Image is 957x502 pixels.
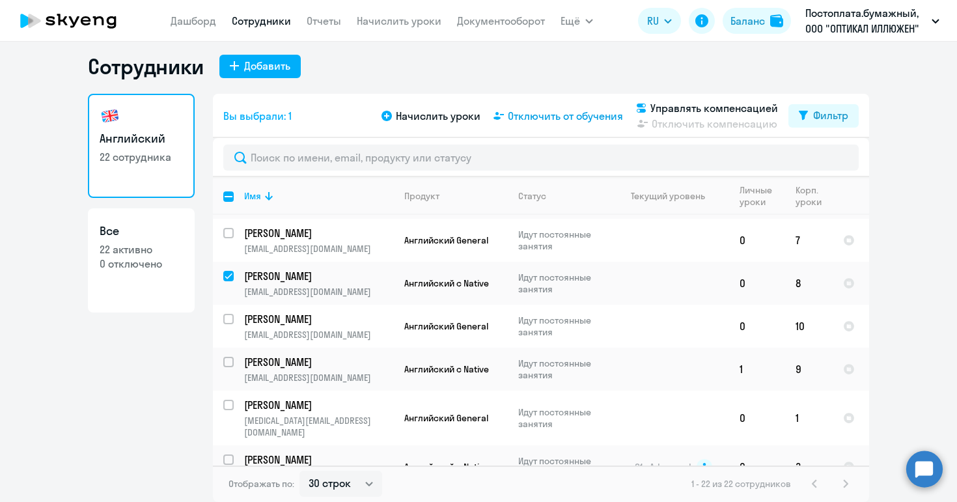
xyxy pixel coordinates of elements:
[100,130,183,147] h3: Английский
[244,312,391,326] p: [PERSON_NAME]
[561,13,580,29] span: Ещё
[785,262,833,305] td: 8
[518,190,607,202] div: Статус
[88,53,204,79] h1: Сотрудники
[88,208,195,313] a: Все22 активно0 отключено
[244,398,391,412] p: [PERSON_NAME]
[229,478,294,490] span: Отображать по:
[100,242,183,257] p: 22 активно
[785,348,833,391] td: 9
[518,406,607,430] p: Идут постоянные занятия
[223,108,292,124] span: Вы выбрали: 1
[561,8,593,34] button: Ещё
[232,14,291,27] a: Сотрудники
[635,461,691,473] span: C1 - Advanced
[518,229,607,252] p: Идут постоянные занятия
[244,372,393,383] p: [EMAIL_ADDRESS][DOMAIN_NAME]
[244,453,391,467] p: [PERSON_NAME]
[244,190,393,202] div: Имя
[396,108,480,124] span: Начислить уроки
[100,150,183,164] p: 22 сотрудника
[785,445,833,488] td: 3
[404,234,488,246] span: Английский General
[244,329,393,341] p: [EMAIL_ADDRESS][DOMAIN_NAME]
[404,412,488,424] span: Английский General
[88,94,195,198] a: Английский22 сотрудника
[729,391,785,445] td: 0
[244,355,391,369] p: [PERSON_NAME]
[518,190,546,202] div: Статус
[223,145,859,171] input: Поиск по имени, email, продукту или статусу
[518,272,607,295] p: Идут постоянные занятия
[244,398,393,412] a: [PERSON_NAME]
[219,55,301,78] button: Добавить
[650,100,778,116] span: Управлять компенсацией
[729,305,785,348] td: 0
[100,257,183,271] p: 0 отключено
[785,391,833,445] td: 1
[805,5,926,36] p: Постоплата.бумажный, ООО "ОПТИКАЛ ИЛЛЮЖЕН"
[307,14,341,27] a: Отчеты
[457,14,545,27] a: Документооборот
[244,355,393,369] a: [PERSON_NAME]
[244,286,393,298] p: [EMAIL_ADDRESS][DOMAIN_NAME]
[404,190,507,202] div: Продукт
[244,269,391,283] p: [PERSON_NAME]
[404,277,489,289] span: Английский с Native
[518,455,607,479] p: Идут постоянные занятия
[740,184,776,208] div: Личные уроки
[244,226,391,240] p: [PERSON_NAME]
[404,363,489,375] span: Английский с Native
[244,415,393,438] p: [MEDICAL_DATA][EMAIL_ADDRESS][DOMAIN_NAME]
[785,219,833,262] td: 7
[244,190,261,202] div: Имя
[100,105,120,126] img: english
[647,13,659,29] span: RU
[404,320,488,332] span: Английский General
[357,14,441,27] a: Начислить уроки
[631,190,705,202] div: Текущий уровень
[723,8,791,34] button: Балансbalance
[100,223,183,240] h3: Все
[729,445,785,488] td: 0
[171,14,216,27] a: Дашборд
[618,190,728,202] div: Текущий уровень
[729,262,785,305] td: 0
[730,13,765,29] div: Баланс
[729,348,785,391] td: 1
[796,184,832,208] div: Корп. уроки
[518,314,607,338] p: Идут постоянные занятия
[799,5,946,36] button: Постоплата.бумажный, ООО "ОПТИКАЛ ИЛЛЮЖЕН"
[244,226,393,240] a: [PERSON_NAME]
[508,108,623,124] span: Отключить от обучения
[244,269,393,283] a: [PERSON_NAME]
[244,453,393,467] a: [PERSON_NAME]
[244,312,393,326] a: [PERSON_NAME]
[785,305,833,348] td: 10
[740,184,784,208] div: Личные уроки
[404,190,439,202] div: Продукт
[788,104,859,128] button: Фильтр
[813,107,848,123] div: Фильтр
[770,14,783,27] img: balance
[244,58,290,74] div: Добавить
[691,478,791,490] span: 1 - 22 из 22 сотрудников
[518,357,607,381] p: Идут постоянные занятия
[729,219,785,262] td: 0
[244,243,393,255] p: [EMAIL_ADDRESS][DOMAIN_NAME]
[796,184,824,208] div: Корп. уроки
[638,8,681,34] button: RU
[404,461,489,473] span: Английский с Native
